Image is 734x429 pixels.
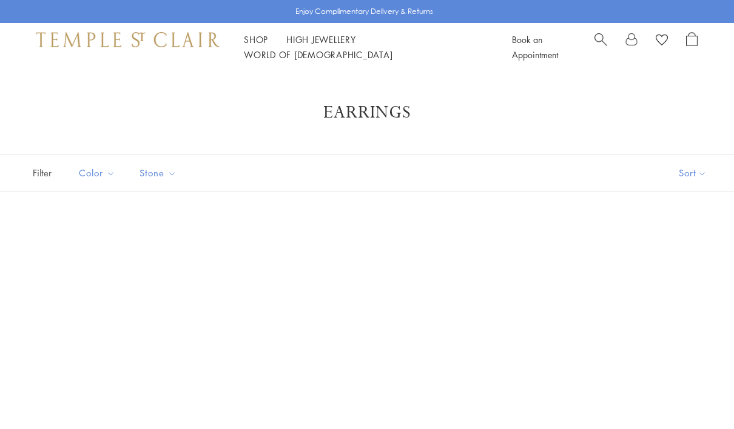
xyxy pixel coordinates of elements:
[673,372,722,417] iframe: Gorgias live chat messenger
[73,165,124,181] span: Color
[656,32,668,50] a: View Wishlist
[286,33,356,45] a: High JewelleryHigh Jewellery
[512,33,558,61] a: Book an Appointment
[244,48,392,61] a: World of [DEMOGRAPHIC_DATA]World of [DEMOGRAPHIC_DATA]
[244,32,485,62] nav: Main navigation
[133,165,186,181] span: Stone
[49,102,685,124] h1: Earrings
[36,32,220,47] img: Temple St. Clair
[295,5,433,18] p: Enjoy Complimentary Delivery & Returns
[130,159,186,187] button: Stone
[594,32,607,62] a: Search
[70,159,124,187] button: Color
[652,155,734,191] button: Show sort by
[244,33,268,45] a: ShopShop
[686,32,698,62] a: Open Shopping Bag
